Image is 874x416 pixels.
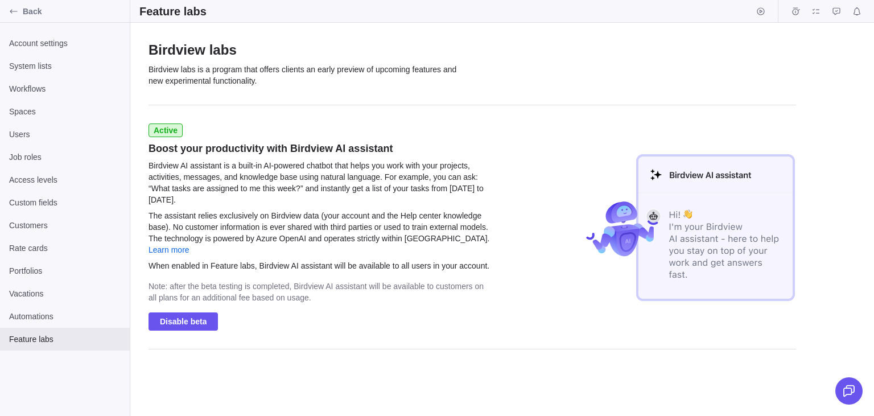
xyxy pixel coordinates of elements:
[149,312,218,331] span: Disable beta
[149,245,189,254] a: Learn more
[9,288,121,299] span: Vacations
[753,3,769,19] span: Start timer
[160,315,207,328] span: Disable beta
[788,9,803,18] a: Time logs
[139,3,207,19] h2: Feature labs
[9,60,121,72] span: System lists
[149,41,856,59] h1: Birdview labs
[828,9,844,18] a: Approval requests
[154,125,178,136] span: Active
[9,129,121,140] span: Users
[23,6,125,17] span: Back
[9,333,121,345] span: Feature labs
[9,83,121,94] span: Workflows
[9,174,121,186] span: Access levels
[828,3,844,19] span: Approval requests
[149,142,490,155] h3: Boost your productivity with Birdview AI assistant
[9,38,121,49] span: Account settings
[149,160,490,205] span: Birdview AI assistant is a built-in AI-powered chatbot that helps you work with your projects, ac...
[9,197,121,208] span: Custom fields
[9,242,121,254] span: Rate cards
[149,260,490,271] span: When enabled in Feature labs, Birdview AI assistant will be available to all users in your account.
[849,9,865,18] a: Notifications
[788,3,803,19] span: Time logs
[149,210,490,256] span: The assistant relies exclusively on Birdview data (your account and the Help center knowledge bas...
[808,9,824,18] a: My assignments
[808,3,824,19] span: My assignments
[9,151,121,163] span: Job roles
[149,64,467,87] span: Birdview labs is a program that offers clients an early preview of upcoming features and new expe...
[9,311,121,322] span: Automations
[9,220,121,231] span: Customers
[149,281,490,303] span: Note: after the beta testing is completed, Birdview AI assistant will be available to customers o...
[849,3,865,19] span: Notifications
[9,265,121,277] span: Portfolios
[9,106,121,117] span: Spaces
